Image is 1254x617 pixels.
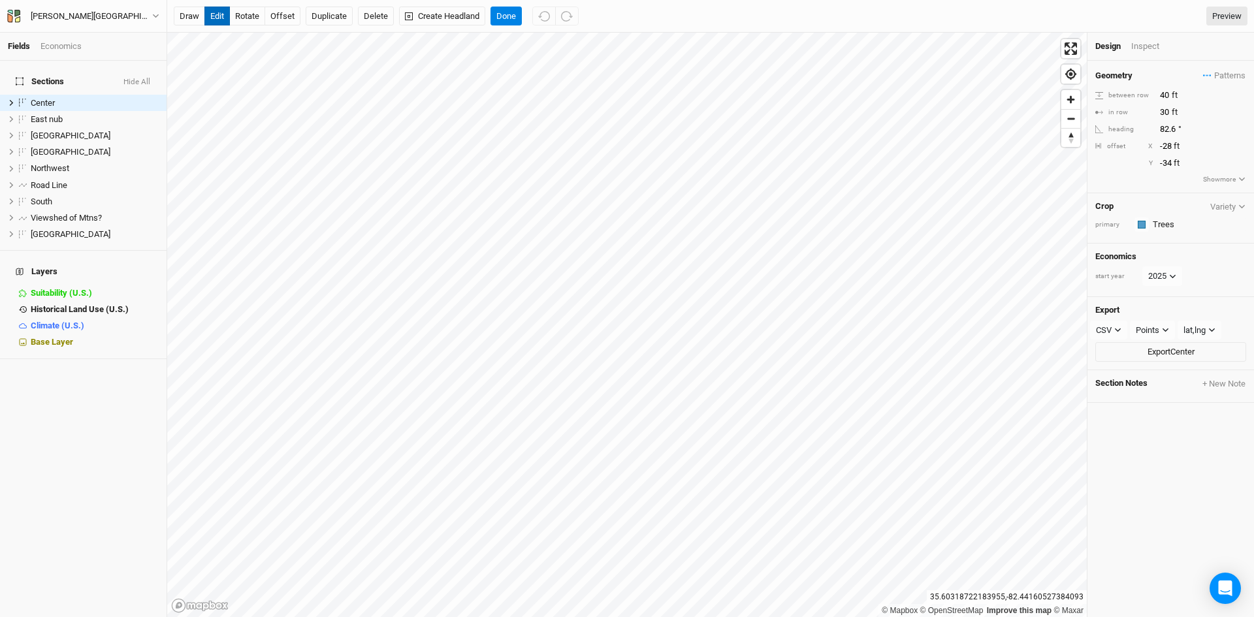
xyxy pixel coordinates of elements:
a: Fields [8,41,30,51]
h4: Layers [8,259,159,285]
button: Reset bearing to north [1061,128,1080,147]
span: Section Notes [1095,378,1148,390]
button: rotate [229,7,265,26]
button: Find my location [1061,65,1080,84]
div: Suitability (U.S.) [31,288,159,298]
div: offset [1107,142,1125,151]
a: Mapbox [882,606,918,615]
button: Undo (^z) [532,7,556,26]
canvas: Map [167,33,1087,617]
div: Warren Wilson College [31,10,152,23]
button: 2025 [1142,266,1182,286]
div: Open Intercom Messenger [1210,573,1241,604]
h4: Crop [1095,201,1114,212]
div: between row [1095,91,1153,101]
div: Economics [40,40,82,52]
span: Northwest [31,163,69,173]
button: offset [265,7,300,26]
div: primary [1095,220,1128,230]
span: Zoom out [1061,110,1080,128]
button: + New Note [1202,378,1246,390]
button: Create Headland [399,7,485,26]
a: Maxar [1053,606,1084,615]
div: in row [1095,108,1153,118]
button: Duplicate [306,7,353,26]
button: Redo (^Z) [555,7,579,26]
span: Road Line [31,180,67,190]
div: Y [1107,159,1153,168]
span: Base Layer [31,337,73,347]
a: Preview [1206,7,1247,26]
span: Viewshed of Mtns? [31,213,102,223]
span: Sections [16,76,64,87]
button: Variety [1210,202,1246,212]
div: Historical Land Use (U.S.) [31,304,159,315]
button: edit [204,7,230,26]
div: Center [31,98,159,108]
button: [PERSON_NAME][GEOGRAPHIC_DATA] [7,9,160,24]
span: Center [31,98,55,108]
button: Showmore [1202,174,1246,185]
div: X [1148,142,1153,151]
div: Viewshed of Mtns? [31,213,159,223]
div: South [31,197,159,207]
button: Points [1130,321,1175,340]
div: Inspect [1131,40,1178,52]
div: Road Line [31,180,159,191]
span: [GEOGRAPHIC_DATA] [31,131,110,140]
button: CSV [1090,321,1127,340]
div: East nub [31,114,159,125]
span: East nub [31,114,63,124]
div: Design [1095,40,1121,52]
span: Climate (U.S.) [31,321,84,330]
button: ExportCenter [1095,342,1246,362]
span: South [31,197,52,206]
button: lat,lng [1178,321,1221,340]
button: Done [490,7,522,26]
h4: Export [1095,305,1246,315]
a: OpenStreetMap [920,606,984,615]
div: North Center [31,131,159,141]
div: lat,lng [1183,324,1206,337]
div: Climate (U.S.) [31,321,159,331]
span: Historical Land Use (U.S.) [31,304,129,314]
button: Enter fullscreen [1061,39,1080,58]
span: Patterns [1203,69,1246,82]
div: heading [1095,125,1153,134]
a: Improve this map [987,606,1052,615]
h4: Economics [1095,251,1246,262]
div: Base Layer [31,337,159,347]
button: Zoom in [1061,90,1080,109]
div: [PERSON_NAME][GEOGRAPHIC_DATA] [31,10,152,23]
a: Mapbox logo [171,598,229,613]
div: Northwest [31,163,159,174]
button: Hide All [123,78,151,87]
div: start year [1095,272,1141,281]
div: Points [1136,324,1159,337]
button: Zoom out [1061,109,1080,128]
div: West Center [31,229,159,240]
h4: Geometry [1095,71,1133,81]
input: Trees [1149,217,1246,232]
span: Suitability (U.S.) [31,288,92,298]
span: [GEOGRAPHIC_DATA] [31,229,110,239]
div: 35.60318722183955 , -82.44160527384093 [927,590,1087,604]
span: [GEOGRAPHIC_DATA] [31,147,110,157]
button: Patterns [1202,69,1246,83]
div: CSV [1096,324,1112,337]
div: North East [31,147,159,157]
span: Reset bearing to north [1061,129,1080,147]
button: Delete [358,7,394,26]
button: draw [174,7,205,26]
